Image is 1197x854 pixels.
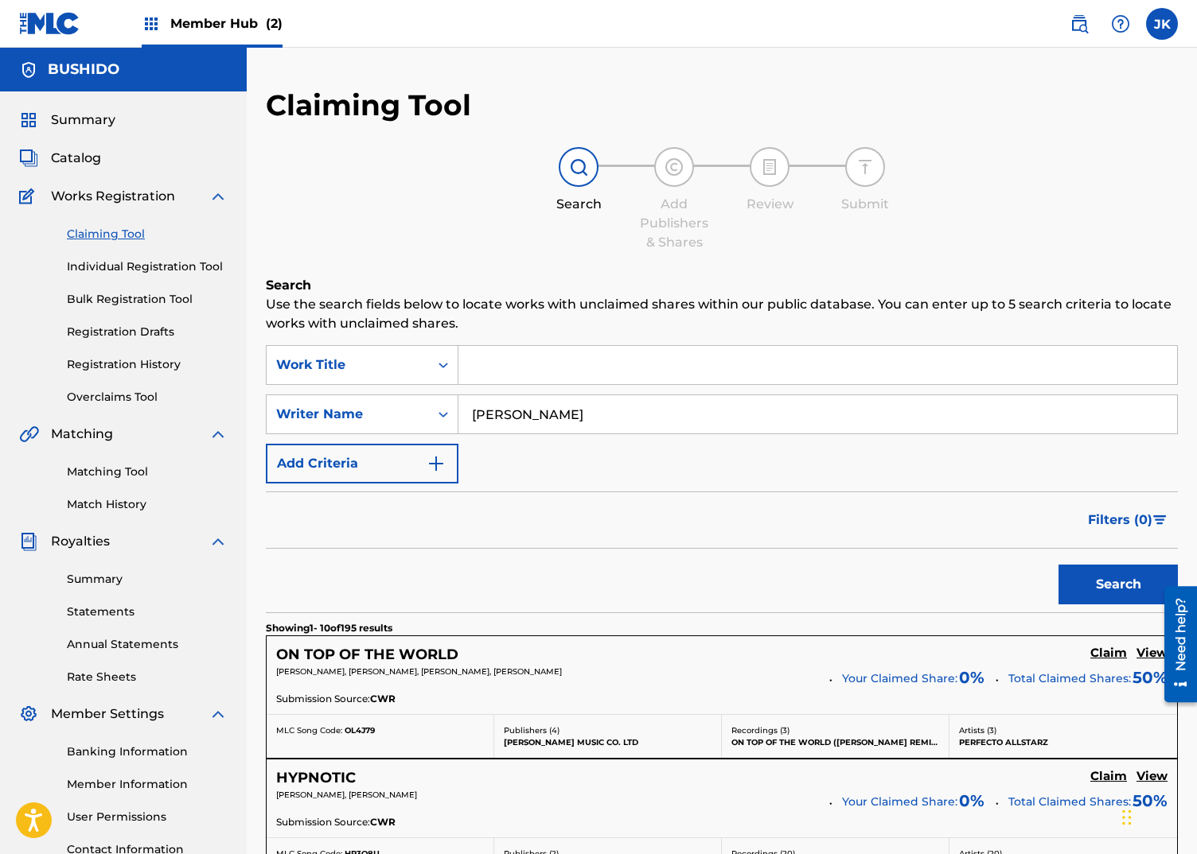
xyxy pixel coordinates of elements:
a: Public Search [1063,8,1095,40]
img: expand [209,705,228,724]
span: Matching [51,425,113,444]
span: Royalties [51,532,110,551]
div: Help [1105,8,1137,40]
a: Claiming Tool [67,226,228,243]
h5: BUSHIDO [48,60,119,79]
span: Total Claimed Shares: [1008,671,1131,685]
button: Filters (0) [1078,500,1178,540]
iframe: Resource Center [1152,580,1197,708]
img: expand [209,425,228,444]
h5: Claim [1090,646,1127,661]
a: SummarySummary [19,111,115,130]
div: Add Publishers & Shares [634,195,714,252]
img: step indicator icon for Search [569,157,588,177]
p: [PERSON_NAME] MUSIC CO. LTD [504,736,712,748]
div: Work Title [276,355,419,375]
img: search [1070,14,1089,33]
img: expand [209,532,228,551]
img: help [1111,14,1130,33]
p: Showing 1 - 10 of 195 results [266,621,392,635]
span: Your Claimed Share: [842,794,957,810]
span: 0 % [959,789,985,813]
div: Review [730,195,809,214]
img: MLC Logo [19,12,80,35]
span: [PERSON_NAME], [PERSON_NAME] [276,790,417,800]
img: Works Registration [19,187,40,206]
h5: ON TOP OF THE WORLD [276,646,458,664]
div: Search [539,195,618,214]
button: Search [1059,565,1178,604]
img: Summary [19,111,38,130]
h5: Claim [1090,769,1127,784]
span: Total Claimed Shares: [1008,794,1131,809]
div: Submit [825,195,905,214]
span: 50 % [1133,666,1168,689]
h2: Claiming Tool [266,87,471,123]
a: Annual Statements [67,636,228,653]
a: Overclaims Tool [67,389,228,406]
img: 9d2ae6d4665cec9f34b9.svg [427,454,446,473]
h5: View [1137,769,1168,784]
div: Writer Name [276,405,419,424]
span: Submission Source: [276,815,370,829]
a: Banking Information [67,743,228,760]
a: Rate Sheets [67,669,228,685]
span: Submission Source: [276,692,370,706]
span: Filters ( 0 ) [1088,510,1152,530]
span: Summary [51,111,115,130]
a: View [1137,646,1168,663]
a: Bulk Registration Tool [67,291,228,308]
p: Artists ( 3 ) [959,724,1168,736]
img: step indicator icon for Submit [856,157,875,177]
button: Add Criteria [266,444,458,483]
span: Catalog [51,149,101,168]
span: Member Hub [170,14,283,33]
img: filter [1153,515,1167,525]
h6: Search [266,276,1178,295]
a: Individual Registration Tool [67,258,228,275]
a: Matching Tool [67,464,228,480]
h5: HYPNOTIC [276,769,356,787]
a: View [1137,769,1168,786]
form: Search Form [266,345,1178,612]
div: Drag [1122,794,1132,841]
span: Works Registration [51,187,175,206]
a: CatalogCatalog [19,149,101,168]
a: Summary [67,571,228,588]
span: Member Settings [51,705,164,724]
p: Recordings ( 3 ) [731,724,939,736]
a: Registration History [67,356,228,373]
img: Matching [19,425,39,444]
p: Publishers ( 4 ) [504,724,712,736]
p: ON TOP OF THE WORLD ([PERSON_NAME] REMIX) [731,736,939,748]
img: Member Settings [19,705,38,724]
img: Royalties [19,532,38,551]
iframe: Chat Widget [1117,778,1197,854]
img: Accounts [19,60,38,80]
img: step indicator icon for Add Publishers & Shares [665,157,684,177]
h5: View [1137,646,1168,661]
a: User Permissions [67,809,228,825]
div: User Menu [1146,8,1178,40]
span: OL4J79 [345,725,375,736]
a: Registration Drafts [67,324,228,340]
a: Match History [67,496,228,513]
a: Statements [67,604,228,620]
p: Use the search fields below to locate works with unclaimed shares within our public database. You... [266,295,1178,333]
span: CWR [370,815,396,829]
img: step indicator icon for Review [760,157,779,177]
span: MLC Song Code: [276,725,342,736]
img: expand [209,187,228,206]
span: (2) [266,16,283,31]
img: Top Rightsholders [142,14,161,33]
img: Catalog [19,149,38,168]
span: 0 % [959,666,985,689]
span: CWR [370,692,396,706]
span: [PERSON_NAME], [PERSON_NAME], [PERSON_NAME], [PERSON_NAME] [276,666,562,677]
p: PERFECTO ALLSTARZ [959,736,1168,748]
a: Member Information [67,776,228,793]
span: Your Claimed Share: [842,670,957,687]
